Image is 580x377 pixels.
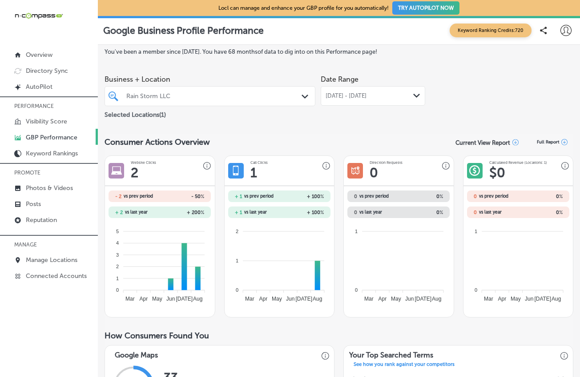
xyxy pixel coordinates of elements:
[534,296,551,302] tspan: [DATE]
[245,296,254,302] tspan: Mar
[432,296,441,302] tspan: Aug
[103,25,264,36] p: Google Business Profile Performance
[126,92,302,100] div: Rain Storm LLC
[518,194,563,199] h2: 0
[489,165,505,181] h1: $ 0
[26,184,73,192] p: Photos & Videos
[295,296,312,302] tspan: [DATE]
[160,210,204,215] h2: + 200
[193,296,202,302] tspan: Aug
[116,276,119,281] tspan: 1
[370,165,378,181] h1: 0
[105,48,573,55] label: You've been a member since [DATE] . You have 68 months of data to dig into on this Performance page!
[235,210,242,215] h2: + 1
[116,240,119,246] tspan: 4
[26,67,68,75] p: Directory Sync
[455,139,510,146] p: Current View Report
[450,24,532,37] span: Keyword Ranking Credits: 720
[116,252,119,258] tspan: 3
[479,194,508,198] span: vs prev period
[140,296,148,302] tspan: Apr
[552,296,561,302] tspan: Aug
[244,194,274,198] span: vs prev period
[474,210,477,215] h2: 0
[272,296,282,302] tspan: May
[131,160,156,165] h3: Website Clicks
[379,296,387,302] tspan: Apr
[124,194,153,198] span: vs prev period
[370,160,403,165] h3: Direction Requests
[399,210,443,215] h2: 0
[391,296,401,302] tspan: May
[439,194,443,199] span: %
[236,229,238,234] tspan: 2
[176,296,193,302] tspan: [DATE]
[348,361,460,369] p: See how you rank against your competitors
[344,345,439,361] h3: Your Top Searched Terms
[115,194,121,199] h2: - 2
[525,296,533,302] tspan: Jun
[250,165,257,181] h1: 1
[115,210,123,215] h2: + 2
[537,139,559,145] span: Full Report
[152,296,162,302] tspan: May
[14,12,63,20] img: 660ab0bf-5cc7-4cb8-ba1c-48b5ae0f18e60NCTV_CLogo_TV_Black_-500x88.png
[26,216,57,224] p: Reputation
[359,210,382,214] span: vs last year
[479,210,502,214] span: vs last year
[244,210,267,214] span: vs last year
[559,210,563,215] span: %
[26,200,41,208] p: Posts
[489,160,547,165] h3: Calculated Revenue (Locations: 1)
[201,210,204,215] span: %
[326,92,367,99] span: [DATE] - [DATE]
[105,107,166,119] p: Selected Locations ( 1 )
[279,194,324,199] h2: + 100
[116,264,119,269] tspan: 2
[406,296,414,302] tspan: Jun
[160,194,204,199] h2: - 50
[320,194,324,199] span: %
[236,287,238,293] tspan: 0
[105,331,209,341] span: How Consumers Found You
[518,210,563,215] h2: 0
[354,194,357,199] h2: 0
[26,118,67,125] p: Visibility Score
[484,296,493,302] tspan: Mar
[279,210,324,215] h2: + 100
[259,296,267,302] tspan: Apr
[359,194,389,198] span: vs prev period
[475,287,477,293] tspan: 0
[109,345,163,361] h3: Google Maps
[26,272,87,280] p: Connected Accounts
[26,256,77,264] p: Manage Locations
[131,165,138,181] h1: 2
[321,75,358,83] label: Date Range
[354,210,357,215] h2: 0
[313,296,322,302] tspan: Aug
[511,296,521,302] tspan: May
[355,287,358,293] tspan: 0
[26,150,78,157] p: Keyword Rankings
[236,258,238,263] tspan: 1
[355,229,358,234] tspan: 1
[116,287,119,293] tspan: 0
[399,194,443,199] h2: 0
[286,296,294,302] tspan: Jun
[26,51,52,59] p: Overview
[125,296,135,302] tspan: Mar
[125,210,148,214] span: vs last year
[474,194,477,199] h2: 0
[235,194,242,199] h2: + 1
[105,75,315,83] span: Business + Location
[439,210,443,215] span: %
[201,194,204,199] span: %
[320,210,324,215] span: %
[167,296,175,302] tspan: Jun
[116,229,119,234] tspan: 5
[250,160,268,165] h3: Call Clicks
[26,134,77,141] p: GBP Performance
[26,83,52,91] p: AutoPilot
[415,296,432,302] tspan: [DATE]
[105,137,210,147] span: Consumer Actions Overview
